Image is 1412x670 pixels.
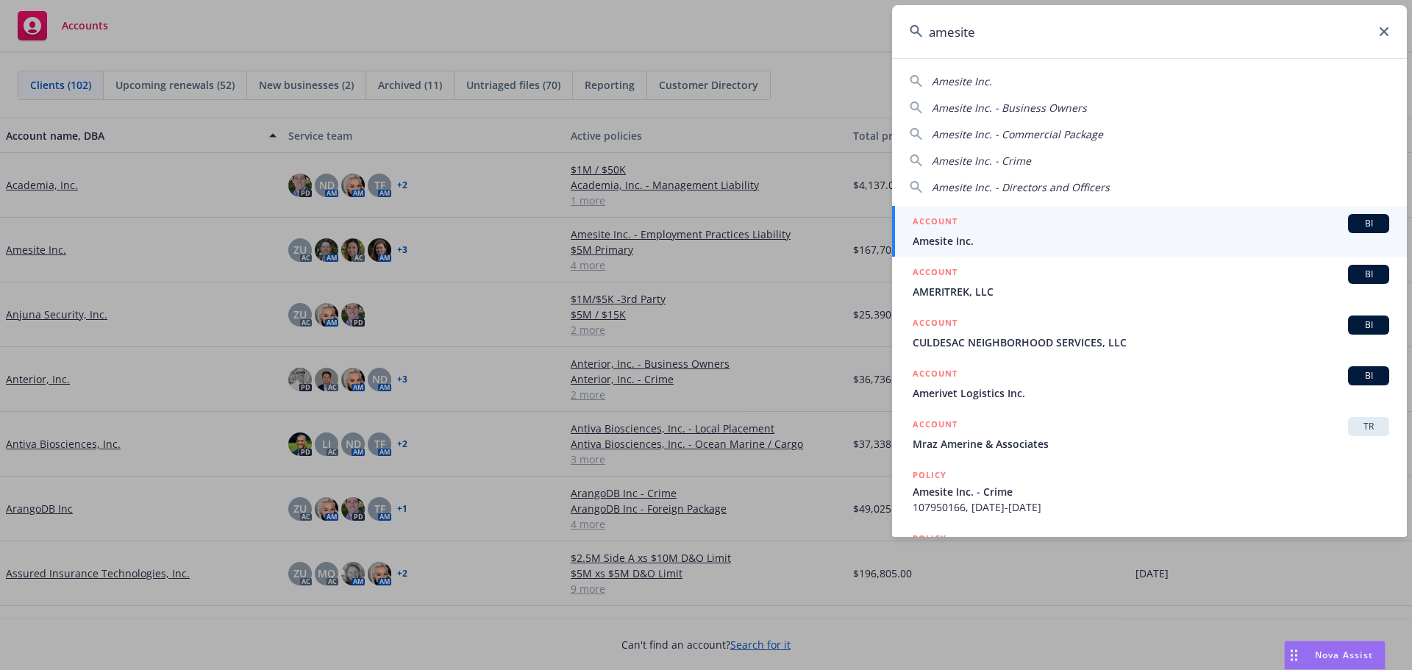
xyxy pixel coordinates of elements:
span: Amerivet Logistics Inc. [913,385,1389,401]
a: ACCOUNTBIAmerivet Logistics Inc. [892,358,1407,409]
a: ACCOUNTBIAmesite Inc. [892,206,1407,257]
h5: POLICY [913,468,946,482]
a: POLICYAmesite Inc. - Crime107950166, [DATE]-[DATE] [892,460,1407,523]
h5: ACCOUNT [913,214,958,232]
div: Drag to move [1285,641,1303,669]
span: Nova Assist [1315,649,1373,661]
button: Nova Assist [1284,641,1386,670]
span: Mraz Amerine & Associates [913,436,1389,452]
span: Amesite Inc. [913,233,1389,249]
a: POLICY [892,523,1407,586]
span: TR [1354,420,1383,433]
span: 107950166, [DATE]-[DATE] [913,499,1389,515]
a: ACCOUNTTRMraz Amerine & Associates [892,409,1407,460]
span: BI [1354,268,1383,281]
input: Search... [892,5,1407,58]
span: BI [1354,217,1383,230]
h5: ACCOUNT [913,366,958,384]
span: Amesite Inc. - Directors and Officers [932,180,1110,194]
span: Amesite Inc. - Business Owners [932,101,1087,115]
h5: ACCOUNT [913,316,958,333]
h5: ACCOUNT [913,265,958,282]
h5: ACCOUNT [913,417,958,435]
span: CULDESAC NEIGHBORHOOD SERVICES, LLC [913,335,1389,350]
span: Amesite Inc. - Crime [932,154,1031,168]
h5: POLICY [913,531,946,546]
a: ACCOUNTBICULDESAC NEIGHBORHOOD SERVICES, LLC [892,307,1407,358]
span: Amesite Inc. - Commercial Package [932,127,1103,141]
span: Amesite Inc. [932,74,992,88]
span: BI [1354,369,1383,382]
a: ACCOUNTBIAMERITREK, LLC [892,257,1407,307]
span: BI [1354,318,1383,332]
span: Amesite Inc. - Crime [913,484,1389,499]
span: AMERITREK, LLC [913,284,1389,299]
